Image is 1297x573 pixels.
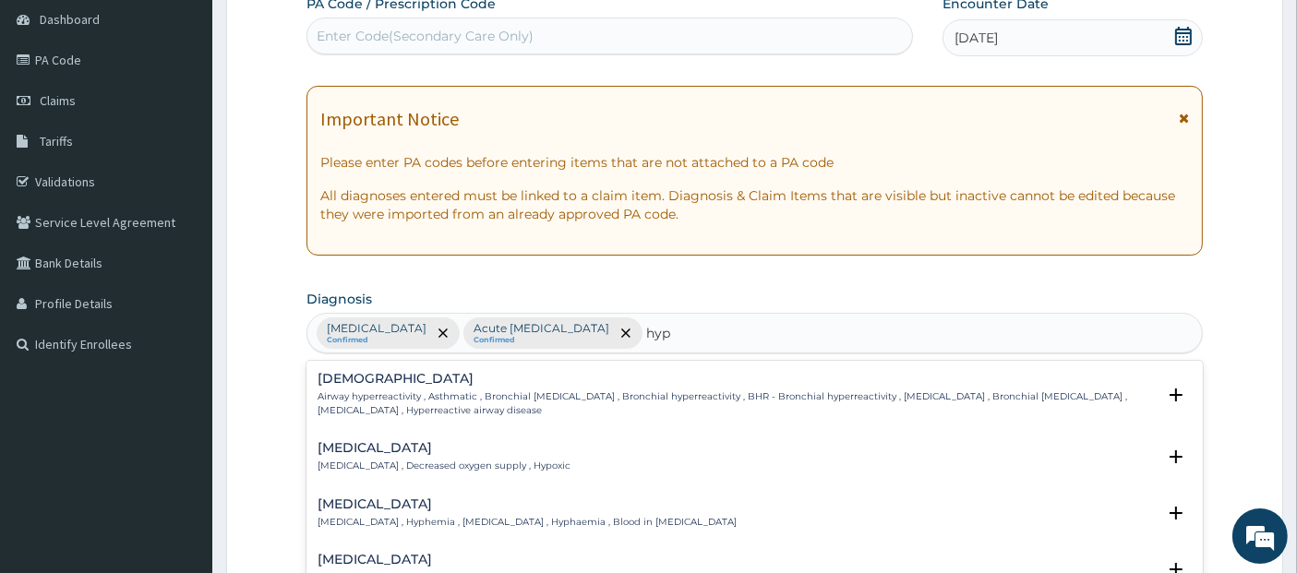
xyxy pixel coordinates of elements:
[318,441,570,455] h4: [MEDICAL_DATA]
[1165,446,1187,468] i: open select status
[320,186,1190,223] p: All diagnoses entered must be linked to a claim item. Diagnosis & Claim Items that are visible bu...
[318,390,1157,417] p: Airway hyperreactivity , Asthmatic , Bronchial [MEDICAL_DATA] , Bronchial hyperreactivity , BHR -...
[317,27,534,45] div: Enter Code(Secondary Care Only)
[107,170,255,356] span: We're online!
[320,109,459,129] h1: Important Notice
[303,9,347,54] div: Minimize live chat window
[1165,384,1187,406] i: open select status
[320,153,1190,172] p: Please enter PA codes before entering items that are not attached to a PA code
[96,103,310,127] div: Chat with us now
[618,325,634,341] span: remove selection option
[9,379,352,444] textarea: Type your message and hit 'Enter'
[318,497,737,511] h4: [MEDICAL_DATA]
[474,336,609,345] small: Confirmed
[474,321,609,336] p: Acute [MEDICAL_DATA]
[34,92,75,138] img: d_794563401_company_1708531726252_794563401
[435,325,451,341] span: remove selection option
[318,460,570,472] p: [MEDICAL_DATA] , Decreased oxygen supply , Hypoxic
[40,133,73,149] span: Tariffs
[327,321,426,336] p: [MEDICAL_DATA]
[1165,502,1187,524] i: open select status
[306,290,372,308] label: Diagnosis
[318,372,1157,386] h4: [DEMOGRAPHIC_DATA]
[318,516,737,529] p: [MEDICAL_DATA] , Hyphemia , [MEDICAL_DATA] , Hyphaemia , Blood in [MEDICAL_DATA]
[327,336,426,345] small: Confirmed
[40,11,100,28] span: Dashboard
[318,553,520,567] h4: [MEDICAL_DATA]
[955,29,998,47] span: [DATE]
[40,92,76,109] span: Claims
